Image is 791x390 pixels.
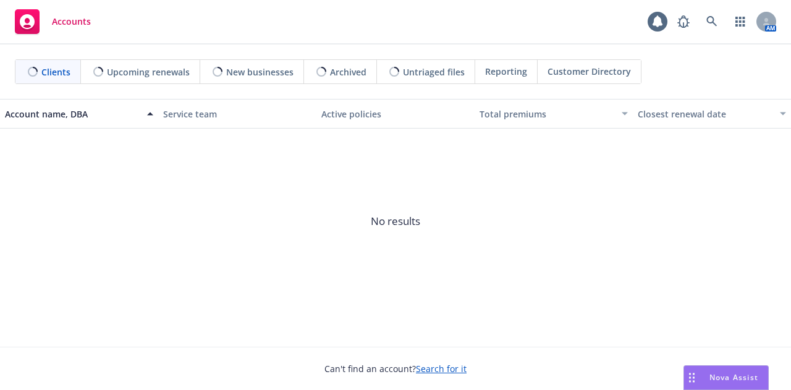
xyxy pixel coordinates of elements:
div: Drag to move [684,366,700,389]
span: Untriaged files [403,66,465,78]
div: Active policies [321,108,470,121]
span: Can't find an account? [324,362,467,375]
span: Accounts [52,17,91,27]
button: Total premiums [475,99,633,129]
span: Reporting [485,65,527,78]
button: Active policies [316,99,475,129]
div: Service team [163,108,311,121]
span: New businesses [226,66,294,78]
a: Search [700,9,724,34]
span: Archived [330,66,366,78]
button: Closest renewal date [633,99,791,129]
span: Upcoming renewals [107,66,190,78]
a: Report a Bug [671,9,696,34]
span: Customer Directory [548,65,631,78]
div: Closest renewal date [638,108,772,121]
div: Total premiums [480,108,614,121]
span: Clients [41,66,70,78]
button: Service team [158,99,316,129]
a: Accounts [10,4,96,39]
a: Search for it [416,363,467,375]
a: Switch app [728,9,753,34]
div: Account name, DBA [5,108,140,121]
button: Nova Assist [683,365,769,390]
span: Nova Assist [709,372,758,383]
